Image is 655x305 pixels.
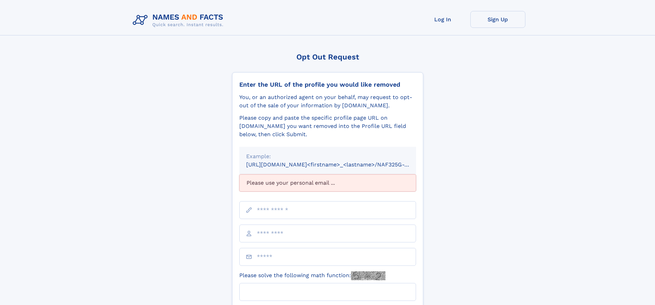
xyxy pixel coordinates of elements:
a: Log In [415,11,470,28]
a: Sign Up [470,11,525,28]
div: Example: [246,152,409,161]
small: [URL][DOMAIN_NAME]<firstname>_<lastname>/NAF325G-xxxxxxxx [246,161,429,168]
div: Please use your personal email ... [239,174,416,192]
label: Please solve the following math function: [239,271,385,280]
div: Please copy and paste the specific profile page URL on [DOMAIN_NAME] you want removed into the Pr... [239,114,416,139]
div: Opt Out Request [232,53,423,61]
div: Enter the URL of the profile you would like removed [239,81,416,88]
div: You, or an authorized agent on your behalf, may request to opt-out of the sale of your informatio... [239,93,416,110]
img: Logo Names and Facts [130,11,229,30]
